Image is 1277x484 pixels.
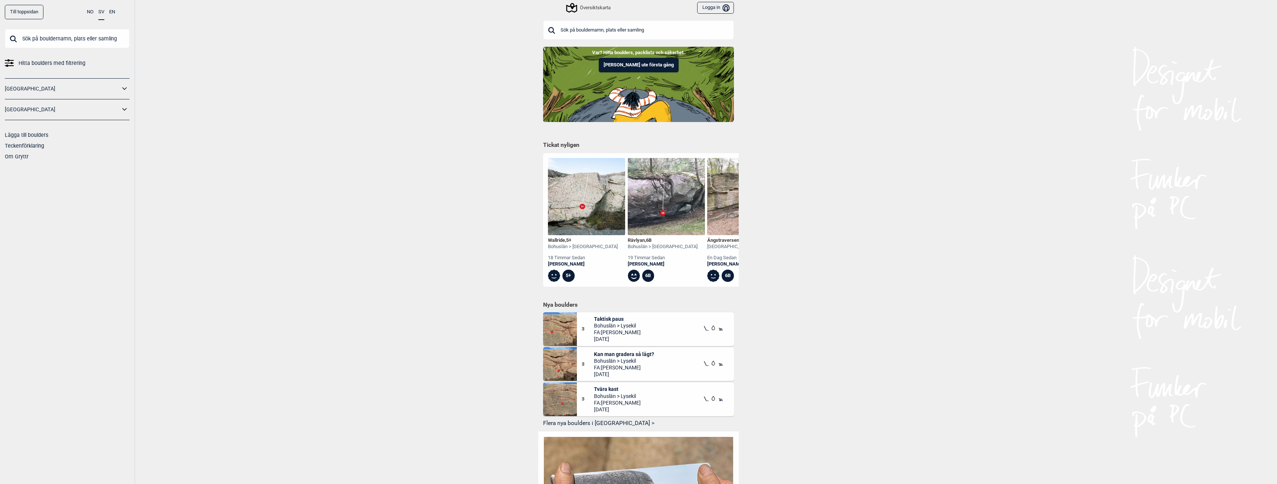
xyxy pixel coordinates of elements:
[562,270,575,282] div: 5+
[19,58,85,69] span: Hitta boulders med filtrering
[594,406,641,413] span: [DATE]
[87,5,94,19] button: NO
[543,347,734,381] div: Kan man gradera sa lagt3Kan man gradera så lågt?Bohuslän > LysekilFA:[PERSON_NAME][DATE]
[543,382,734,416] div: Tvara kast3Tvära kastBohuslän > LysekilFA:[PERSON_NAME][DATE]
[543,20,734,40] input: Sök på bouldernamn, plats eller samling
[707,158,784,235] img: Angstraversen 230508
[594,393,641,399] span: Bohuslän > Lysekil
[628,244,698,250] div: Bohuslän > [GEOGRAPHIC_DATA]
[543,47,734,122] img: Indoor to outdoor
[566,237,571,243] span: 5+
[543,301,734,309] h1: Nya boulders
[628,237,698,244] div: Rävlyan ,
[697,2,734,14] button: Logga in
[707,261,780,267] a: [PERSON_NAME]
[582,396,594,402] span: 3
[707,255,780,261] div: en dag sedan
[5,104,120,115] a: [GEOGRAPHIC_DATA]
[594,358,654,364] span: Bohuslän > Lysekil
[543,312,734,346] div: Taktisk paus3Taktisk pausBohuslän > LysekilFA:[PERSON_NAME][DATE]
[707,244,780,250] div: [GEOGRAPHIC_DATA] > Utbyområd
[5,132,48,138] a: Lägga till boulders
[582,361,594,368] span: 3
[548,255,618,261] div: 18 timmar sedan
[594,351,654,358] span: Kan man gradera så lågt?
[642,270,654,282] div: 6B
[543,312,577,346] img: Taktisk paus
[594,399,641,406] span: FA: [PERSON_NAME]
[582,326,594,332] span: 3
[5,83,120,94] a: [GEOGRAPHIC_DATA]
[594,322,641,329] span: Bohuslän > Lysekil
[543,347,577,381] img: Kan man gradera sa lagt
[594,336,641,342] span: [DATE]
[594,386,641,392] span: Tvära kast
[5,29,130,48] input: Sök på bouldernamn, plats eller samling
[594,329,641,336] span: FA: [PERSON_NAME]
[548,244,618,250] div: Bohuslän > [GEOGRAPHIC_DATA]
[543,382,577,416] img: Tvara kast
[599,58,679,72] button: [PERSON_NAME] ute första gång
[628,255,698,261] div: 19 timmar sedan
[5,143,44,149] a: Teckenförklaring
[594,316,641,322] span: Taktisk paus
[628,158,705,235] img: Ravlyan 221102
[567,3,611,12] div: Översiktskarta
[646,237,651,243] span: 6B
[707,237,780,244] div: Ängstraversen ,
[5,5,43,19] a: Till toppsidan
[548,158,625,235] img: Wallride
[98,5,104,20] button: SV
[6,49,1271,56] p: Var? Hitta boulders, packlista och säkerhet.
[594,371,654,378] span: [DATE]
[109,5,115,19] button: EN
[548,237,618,244] div: Wallride ,
[548,261,618,267] a: [PERSON_NAME]
[543,418,734,429] button: Flera nya boulders i [GEOGRAPHIC_DATA] >
[5,58,130,69] a: Hitta boulders med filtrering
[5,154,29,159] a: Om Gryttr
[722,270,734,282] div: 6B
[628,261,698,267] a: [PERSON_NAME]
[594,364,654,371] span: FA: [PERSON_NAME]
[543,141,734,149] h1: Tickat nyligen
